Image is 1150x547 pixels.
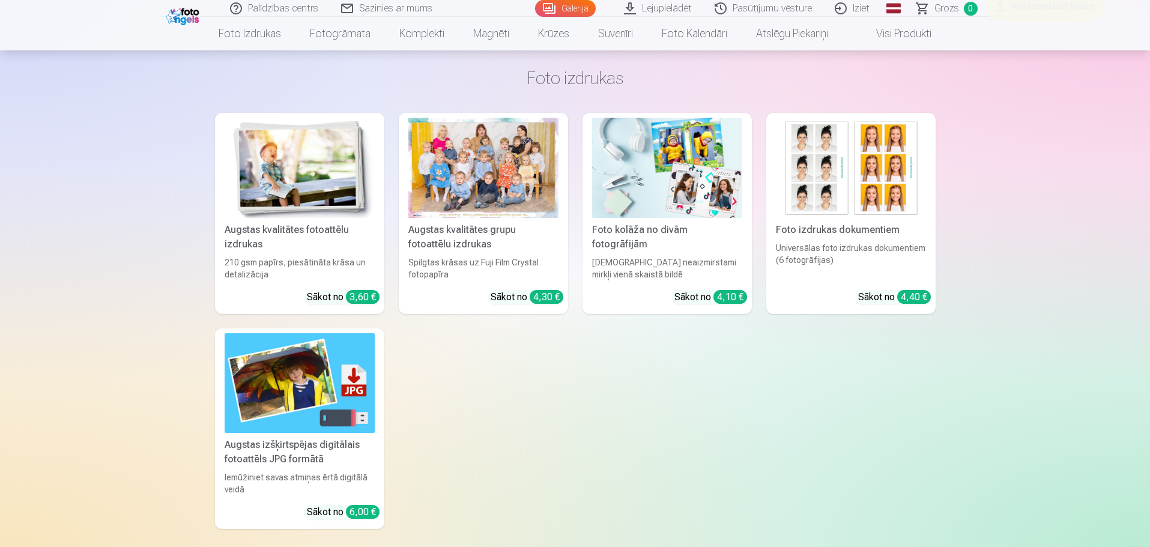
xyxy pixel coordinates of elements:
[592,118,742,218] img: Foto kolāža no divām fotogrāfijām
[584,17,647,50] a: Suvenīri
[647,17,742,50] a: Foto kalendāri
[587,256,747,280] div: [DEMOGRAPHIC_DATA] neaizmirstami mirkļi vienā skaistā bildē
[742,17,843,50] a: Atslēgu piekariņi
[766,113,936,314] a: Foto izdrukas dokumentiemFoto izdrukas dokumentiemUniversālas foto izdrukas dokumentiem (6 fotogr...
[346,505,380,519] div: 6,00 €
[220,256,380,280] div: 210 gsm papīrs, piesātināta krāsa un detalizācija
[307,505,380,519] div: Sākot no
[220,223,380,252] div: Augstas kvalitātes fotoattēlu izdrukas
[295,17,385,50] a: Fotogrāmata
[346,290,380,304] div: 3,60 €
[934,1,959,16] span: Grozs
[843,17,946,50] a: Visi produkti
[220,471,380,495] div: Iemūžiniet savas atmiņas ērtā digitālā veidā
[225,118,375,218] img: Augstas kvalitātes fotoattēlu izdrukas
[404,223,563,252] div: Augstas kvalitātes grupu fotoattēlu izdrukas
[587,223,747,252] div: Foto kolāža no divām fotogrāfijām
[713,290,747,304] div: 4,10 €
[307,290,380,304] div: Sākot no
[674,290,747,304] div: Sākot no
[215,113,384,314] a: Augstas kvalitātes fotoattēlu izdrukasAugstas kvalitātes fotoattēlu izdrukas210 gsm papīrs, piesā...
[220,438,380,467] div: Augstas izšķirtspējas digitālais fotoattēls JPG formātā
[776,118,926,218] img: Foto izdrukas dokumentiem
[524,17,584,50] a: Krūzes
[225,333,375,434] img: Augstas izšķirtspējas digitālais fotoattēls JPG formātā
[404,256,563,280] div: Spilgtas krāsas uz Fuji Film Crystal fotopapīra
[897,290,931,304] div: 4,40 €
[491,290,563,304] div: Sākot no
[964,2,978,16] span: 0
[530,290,563,304] div: 4,30 €
[166,5,202,25] img: /fa1
[771,223,931,237] div: Foto izdrukas dokumentiem
[225,67,926,89] h3: Foto izdrukas
[204,17,295,50] a: Foto izdrukas
[583,113,752,314] a: Foto kolāža no divām fotogrāfijāmFoto kolāža no divām fotogrāfijām[DEMOGRAPHIC_DATA] neaizmirstam...
[459,17,524,50] a: Magnēti
[858,290,931,304] div: Sākot no
[385,17,459,50] a: Komplekti
[399,113,568,314] a: Augstas kvalitātes grupu fotoattēlu izdrukasSpilgtas krāsas uz Fuji Film Crystal fotopapīraSākot ...
[215,328,384,530] a: Augstas izšķirtspējas digitālais fotoattēls JPG formātāAugstas izšķirtspējas digitālais fotoattēl...
[771,242,931,280] div: Universālas foto izdrukas dokumentiem (6 fotogrāfijas)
